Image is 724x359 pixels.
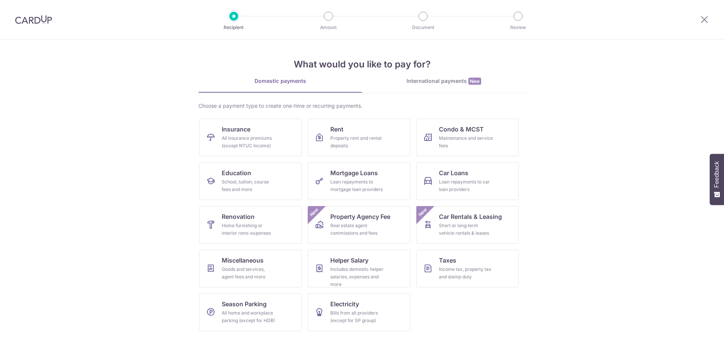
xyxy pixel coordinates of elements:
div: Short or long‑term vehicle rentals & leases [439,222,493,237]
div: Goods and services, agent fees and more [222,266,276,281]
div: All insurance premiums (except NTUC Income) [222,134,276,150]
span: Miscellaneous [222,256,264,265]
a: EducationSchool, tuition, course fees and more [199,162,302,200]
span: New [308,206,321,218]
span: Taxes [439,256,456,265]
h4: What would you like to pay for? [198,58,526,71]
div: Real estate agent commissions and fees [330,222,385,237]
div: Includes domestic helper salaries, expenses and more [330,266,385,288]
a: InsuranceAll insurance premiums (except NTUC Income) [199,119,302,156]
div: Income tax, property tax and stamp duty [439,266,493,281]
span: Feedback [713,161,720,188]
span: Property Agency Fee [330,212,390,221]
p: Document [395,24,451,31]
span: New [468,78,481,85]
img: CardUp [15,15,52,24]
span: Electricity [330,299,359,309]
a: TaxesIncome tax, property tax and stamp duty [416,250,519,287]
div: International payments [362,77,526,85]
div: Loan repayments to mortgage loan providers [330,178,385,193]
span: Season Parking [222,299,267,309]
span: Rent [330,125,344,134]
p: Review [490,24,546,31]
span: Helper Salary [330,256,368,265]
div: Maintenance and service fees [439,134,493,150]
a: Mortgage LoansLoan repayments to mortgage loan providers [308,162,410,200]
a: RentProperty rent and rental deposits [308,119,410,156]
a: Condo & MCSTMaintenance and service fees [416,119,519,156]
p: Recipient [206,24,262,31]
button: Feedback - Show survey [710,154,724,205]
a: MiscellaneousGoods and services, agent fees and more [199,250,302,287]
span: Car Loans [439,168,468,177]
a: ElectricityBills from all providers (except for SP group) [308,293,410,331]
a: RenovationHome furnishing or interior reno-expenses [199,206,302,244]
span: New [417,206,429,218]
a: Helper SalaryIncludes domestic helper salaries, expenses and more [308,250,410,287]
span: Condo & MCST [439,125,484,134]
span: Insurance [222,125,250,134]
iframe: Opens a widget where you can find more information [676,336,716,355]
span: Mortgage Loans [330,168,378,177]
a: Season ParkingAll home and workplace parking (except for HDB) [199,293,302,331]
div: Bills from all providers (except for SP group) [330,309,385,324]
div: Property rent and rental deposits [330,134,385,150]
div: School, tuition, course fees and more [222,178,276,193]
a: Car LoansLoan repayments to car loan providers [416,162,519,200]
div: Domestic payments [198,77,362,85]
span: Renovation [222,212,255,221]
div: Choose a payment type to create one-time or recurring payments. [198,102,526,110]
span: Car Rentals & Leasing [439,212,502,221]
div: All home and workplace parking (except for HDB) [222,309,276,324]
p: Amount [301,24,356,31]
div: Loan repayments to car loan providers [439,178,493,193]
span: Education [222,168,251,177]
a: Property Agency FeeReal estate agent commissions and feesNew [308,206,410,244]
a: Car Rentals & LeasingShort or long‑term vehicle rentals & leasesNew [416,206,519,244]
div: Home furnishing or interior reno-expenses [222,222,276,237]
